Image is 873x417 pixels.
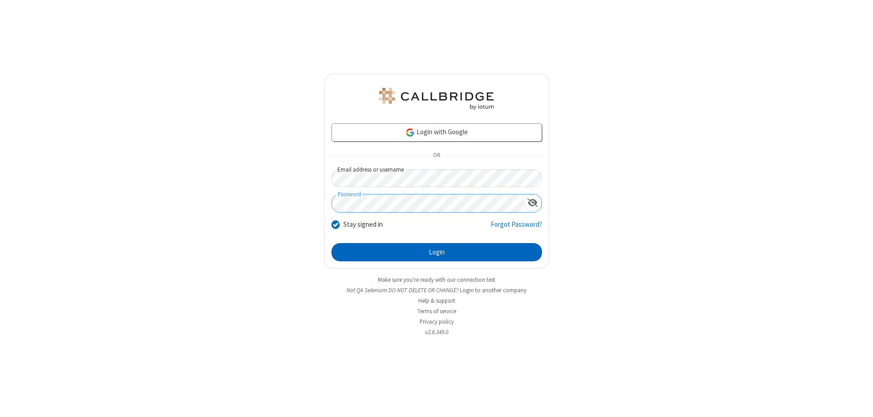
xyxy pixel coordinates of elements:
input: Password [332,194,524,212]
button: Login to another company [460,286,527,295]
a: Help & support [418,297,455,305]
a: Login with Google [331,123,542,142]
label: Stay signed in [343,219,383,230]
a: Forgot Password? [491,219,542,237]
span: OR [429,149,444,162]
li: Not QA Selenium DO NOT DELETE OR CHANGE? [324,286,549,295]
div: Show password [524,194,542,211]
img: QA Selenium DO NOT DELETE OR CHANGE [377,88,496,110]
img: google-icon.png [405,127,415,137]
input: Email address or username [331,169,542,187]
li: v2.6.349.0 [324,328,549,336]
a: Terms of service [417,307,456,315]
a: Make sure you're ready with our connection test [378,276,495,284]
a: Privacy policy [420,318,454,325]
button: Login [331,243,542,261]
